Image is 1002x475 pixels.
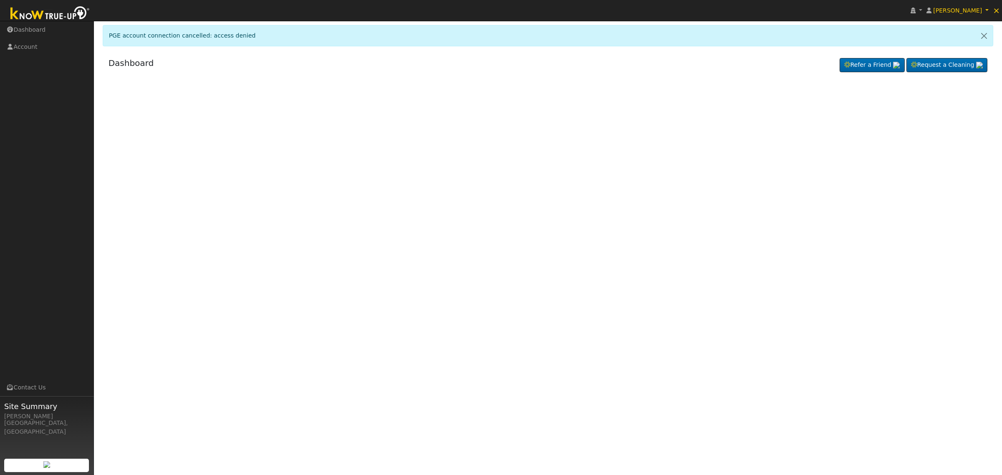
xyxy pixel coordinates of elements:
[976,62,983,68] img: retrieve
[975,25,993,46] a: Close
[4,412,89,421] div: [PERSON_NAME]
[933,7,982,14] span: [PERSON_NAME]
[893,62,900,68] img: retrieve
[4,419,89,436] div: [GEOGRAPHIC_DATA], [GEOGRAPHIC_DATA]
[6,5,94,23] img: Know True-Up
[993,5,1000,15] span: ×
[4,401,89,412] span: Site Summary
[840,58,905,72] a: Refer a Friend
[43,461,50,468] img: retrieve
[103,25,994,46] div: PGE account connection cancelled: access denied
[906,58,987,72] a: Request a Cleaning
[109,58,154,68] a: Dashboard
